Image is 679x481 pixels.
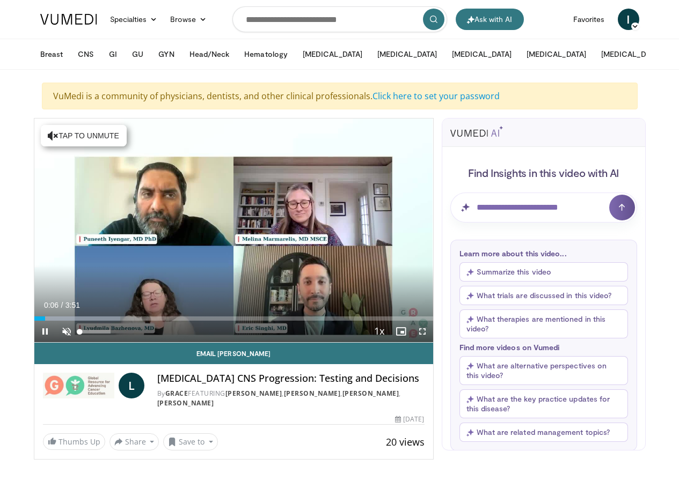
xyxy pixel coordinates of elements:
[34,321,56,342] button: Pause
[152,43,180,65] button: GYN
[520,43,593,65] button: [MEDICAL_DATA]
[119,373,144,398] a: L
[164,9,213,30] a: Browse
[296,43,369,65] button: [MEDICAL_DATA]
[284,389,341,398] a: [PERSON_NAME]
[386,435,425,448] span: 20 views
[459,423,628,442] button: What are related management topics?
[43,373,114,398] img: GRACE
[459,343,628,352] p: Find more videos on Vumedi
[369,321,390,342] button: Playback Rate
[34,43,69,65] button: Breast
[225,389,282,398] a: [PERSON_NAME]
[238,43,294,65] button: Hematology
[44,301,59,309] span: 0:06
[618,9,639,30] a: I
[456,9,524,30] button: Ask with AI
[40,14,97,25] img: VuMedi Logo
[163,433,218,450] button: Save to
[42,83,638,109] div: VuMedi is a community of physicians, dentists, and other clinical professionals.
[342,389,399,398] a: [PERSON_NAME]
[34,119,433,343] video-js: Video Player
[65,301,80,309] span: 3:51
[459,356,628,385] button: What are alternative perspectives on this video?
[109,433,159,450] button: Share
[34,316,433,321] div: Progress Bar
[80,330,111,334] div: Volume Level
[446,43,518,65] button: [MEDICAL_DATA]
[157,398,214,408] a: [PERSON_NAME]
[412,321,433,342] button: Fullscreen
[165,389,188,398] a: GRACE
[157,373,425,384] h4: [MEDICAL_DATA] CNS Progression: Testing and Decisions
[126,43,150,65] button: GU
[595,43,667,65] button: [MEDICAL_DATA]
[56,321,77,342] button: Unmute
[450,126,503,137] img: vumedi-ai-logo.svg
[459,286,628,305] button: What trials are discussed in this video?
[34,343,433,364] a: Email [PERSON_NAME]
[232,6,447,32] input: Search topics, interventions
[183,43,236,65] button: Head/Neck
[390,321,412,342] button: Enable picture-in-picture mode
[41,125,127,146] button: Tap to unmute
[459,262,628,282] button: Summarize this video
[157,389,425,408] div: By FEATURING , , ,
[459,249,628,258] p: Learn more about this video...
[103,43,123,65] button: GI
[395,415,424,424] div: [DATE]
[373,90,500,102] a: Click here to set your password
[43,433,105,450] a: Thumbs Up
[459,389,628,418] button: What are the key practice updates for this disease?
[61,301,63,309] span: /
[104,9,164,30] a: Specialties
[450,193,637,223] input: Question for AI
[459,309,628,338] button: What therapies are mentioned in this video?
[71,43,100,65] button: CNS
[567,9,611,30] a: Favorites
[371,43,443,65] button: [MEDICAL_DATA]
[450,166,637,180] h4: Find Insights in this video with AI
